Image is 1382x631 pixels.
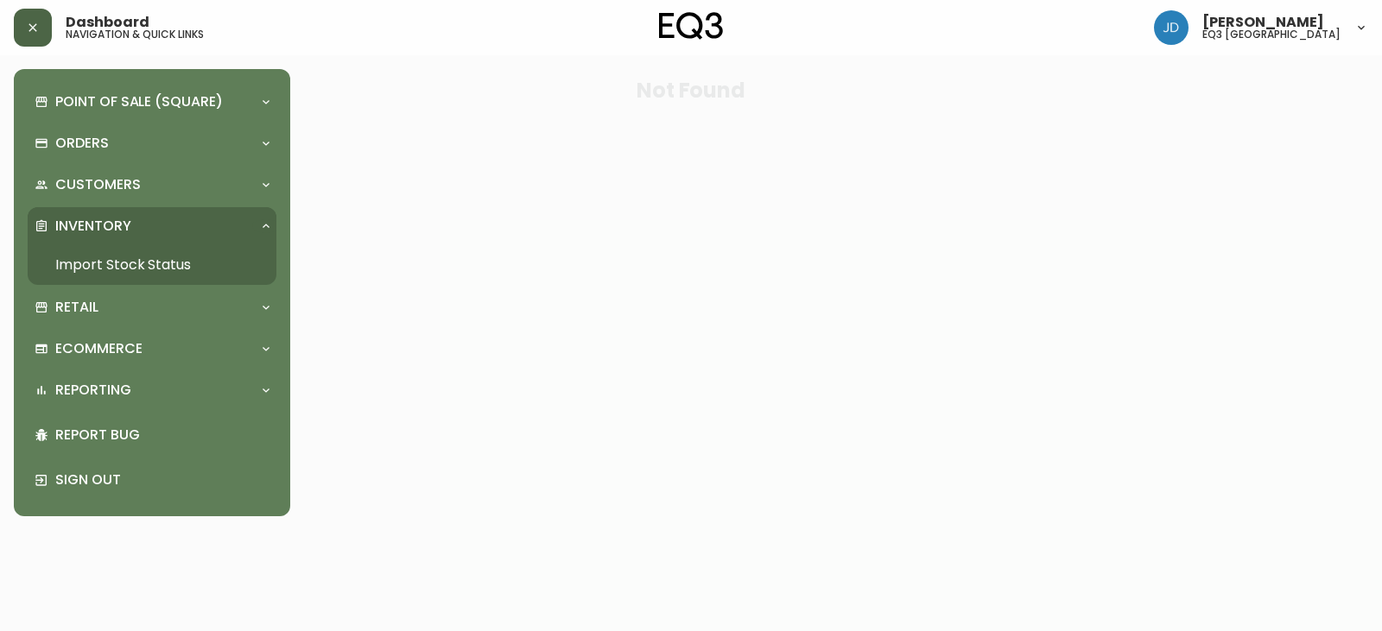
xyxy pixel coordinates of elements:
[55,339,143,358] p: Ecommerce
[28,83,276,121] div: Point of Sale (Square)
[28,413,276,457] div: Report Bug
[55,298,98,317] p: Retail
[659,12,723,40] img: logo
[28,457,276,502] div: Sign Out
[1202,29,1341,40] h5: eq3 [GEOGRAPHIC_DATA]
[55,381,131,400] p: Reporting
[28,330,276,368] div: Ecommerce
[55,175,141,194] p: Customers
[55,134,109,153] p: Orders
[1154,10,1189,45] img: 7c567ac048721f22e158fd313f7f0981
[28,245,276,285] a: Import Stock Status
[28,371,276,409] div: Reporting
[55,426,269,445] p: Report Bug
[55,217,131,236] p: Inventory
[28,288,276,326] div: Retail
[28,124,276,162] div: Orders
[1202,16,1324,29] span: [PERSON_NAME]
[55,470,269,489] p: Sign Out
[66,16,149,29] span: Dashboard
[55,92,223,111] p: Point of Sale (Square)
[66,29,204,40] h5: navigation & quick links
[28,166,276,204] div: Customers
[28,207,276,245] div: Inventory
